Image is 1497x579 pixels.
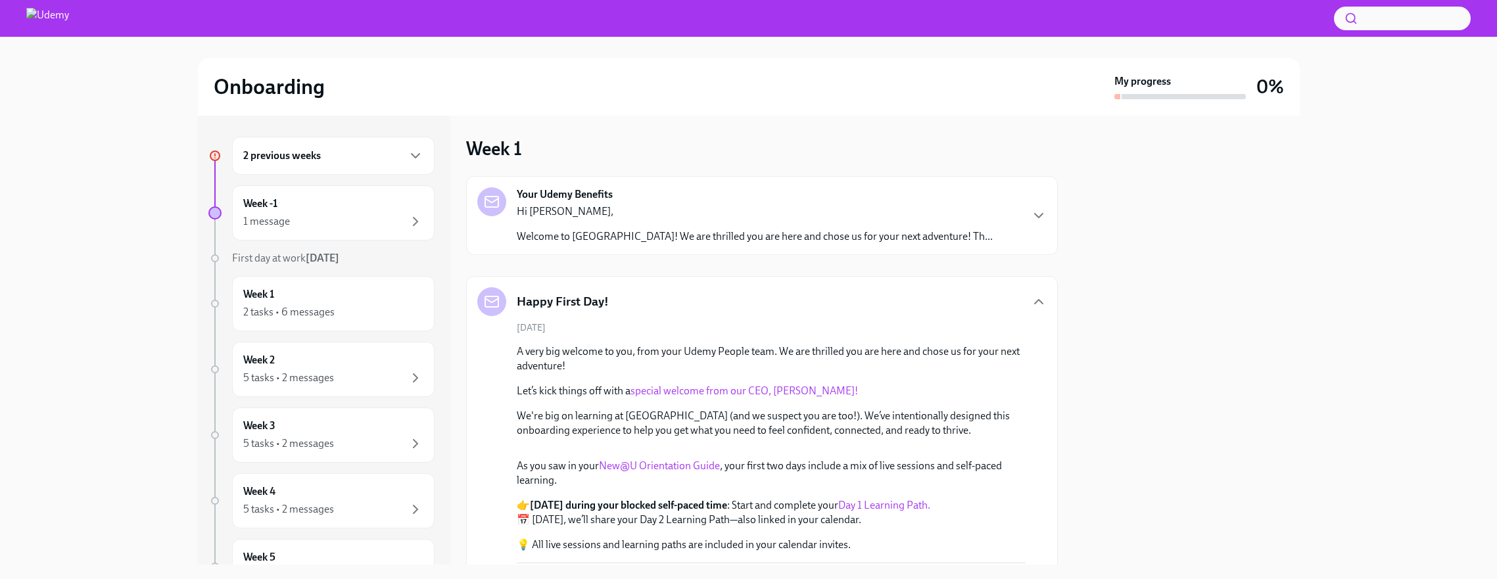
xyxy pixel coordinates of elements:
a: Week 25 tasks • 2 messages [208,342,435,397]
h6: Week 4 [243,484,275,499]
p: 💡 All live sessions and learning paths are included in your calendar invites. [517,538,1026,552]
h6: 2 previous weeks [243,149,321,163]
a: New@U Orientation Guide [599,459,720,472]
a: Week -11 message [208,185,435,241]
strong: Your Udemy Benefits [517,187,613,202]
p: 👉 : Start and complete your 📅 [DATE], we’ll share your Day 2 Learning Path—also linked in your ca... [517,498,1026,527]
a: First day at work[DATE] [208,251,435,266]
div: 5 tasks • 2 messages [243,371,334,385]
a: Day 1 Learning Path. [838,499,930,511]
p: As you saw in your , your first two days include a mix of live sessions and self-paced learning. [517,459,1026,488]
h6: Week 5 [243,550,275,565]
strong: [DATE] [306,252,339,264]
div: 5 tasks • 2 messages [243,502,334,517]
div: 1 message [243,214,290,229]
a: Week 45 tasks • 2 messages [208,473,435,528]
h6: Week 1 [243,287,274,302]
div: 5 tasks • 2 messages [243,436,334,451]
h3: Week 1 [466,137,522,160]
span: First day at work [232,252,339,264]
p: A very big welcome to you, from your Udemy People team. We are thrilled you are here and chose us... [517,344,1026,373]
a: Week 35 tasks • 2 messages [208,407,435,463]
div: 2 tasks • 6 messages [243,305,335,319]
h5: Happy First Day! [517,293,609,310]
h6: Week 3 [243,419,275,433]
a: Week 12 tasks • 6 messages [208,276,435,331]
a: special welcome from our CEO, [PERSON_NAME]! [630,384,858,397]
strong: [DATE] during your blocked self-paced time [530,499,727,511]
img: Udemy [26,8,69,29]
p: Hi [PERSON_NAME], [517,204,993,219]
span: [DATE] [517,321,546,334]
p: Welcome to [GEOGRAPHIC_DATA]! We are thrilled you are here and chose us for your next adventure! ... [517,229,993,244]
strong: My progress [1114,74,1171,89]
h6: Week -1 [243,197,277,211]
div: 2 previous weeks [232,137,435,175]
h2: Onboarding [214,74,325,100]
p: Let’s kick things off with a [517,384,1026,398]
h6: Week 2 [243,353,275,367]
p: We're big on learning at [GEOGRAPHIC_DATA] (and we suspect you are too!). We’ve intentionally des... [517,409,1026,438]
h3: 0% [1256,75,1284,99]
